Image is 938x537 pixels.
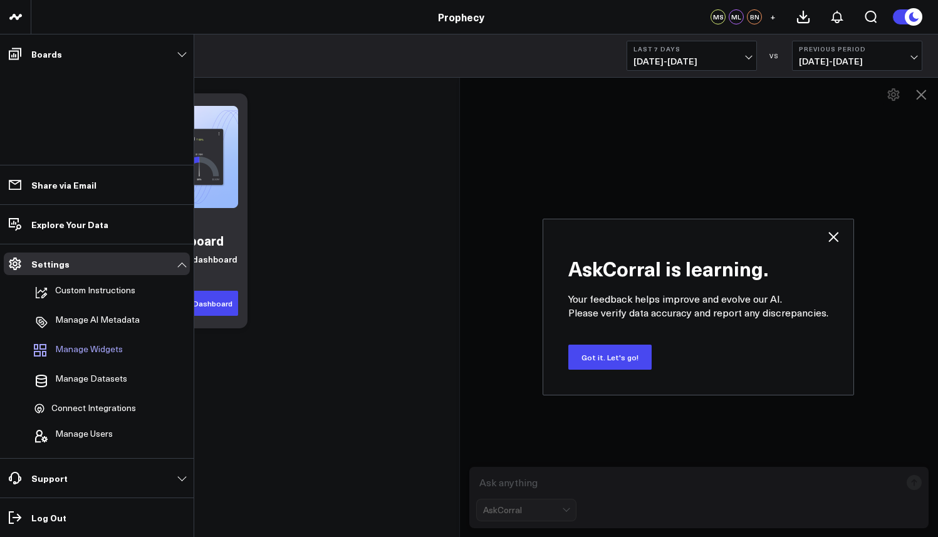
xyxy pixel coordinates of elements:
[55,285,135,300] p: Custom Instructions
[29,422,113,450] button: Manage Users
[55,429,113,444] span: Manage Users
[438,10,484,24] a: Prophecy
[55,373,127,388] span: Manage Datasets
[633,45,750,53] b: Last 7 Days
[711,9,726,24] div: MS
[799,56,915,66] span: [DATE] - [DATE]
[29,397,152,420] a: Connect Integrations
[31,513,66,523] p: Log Out
[31,473,68,483] p: Support
[729,9,744,24] div: ML
[29,308,152,336] a: Manage AI Metadata
[51,403,136,414] span: Connect Integrations
[568,244,828,279] h2: AskCorral is learning.
[792,41,922,71] button: Previous Period[DATE]-[DATE]
[55,315,140,330] p: Manage AI Metadata
[31,180,96,190] p: Share via Email
[31,49,62,59] p: Boards
[763,52,786,60] div: VS
[55,344,123,359] span: Manage Widgets
[568,345,652,370] button: Got it. Let's go!
[31,219,108,229] p: Explore Your Data
[29,338,152,365] a: Manage Widgets
[747,9,762,24] div: BN
[627,41,757,71] button: Last 7 Days[DATE]-[DATE]
[29,279,135,306] button: Custom Instructions
[31,259,70,269] p: Settings
[765,9,780,24] button: +
[29,367,152,395] a: Manage Datasets
[568,292,828,320] p: Your feedback helps improve and evolve our AI. Please verify data accuracy and report any discrep...
[4,506,190,529] a: Log Out
[151,291,238,316] button: Generate Dashboard
[770,13,776,21] span: +
[799,45,915,53] b: Previous Period
[633,56,750,66] span: [DATE] - [DATE]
